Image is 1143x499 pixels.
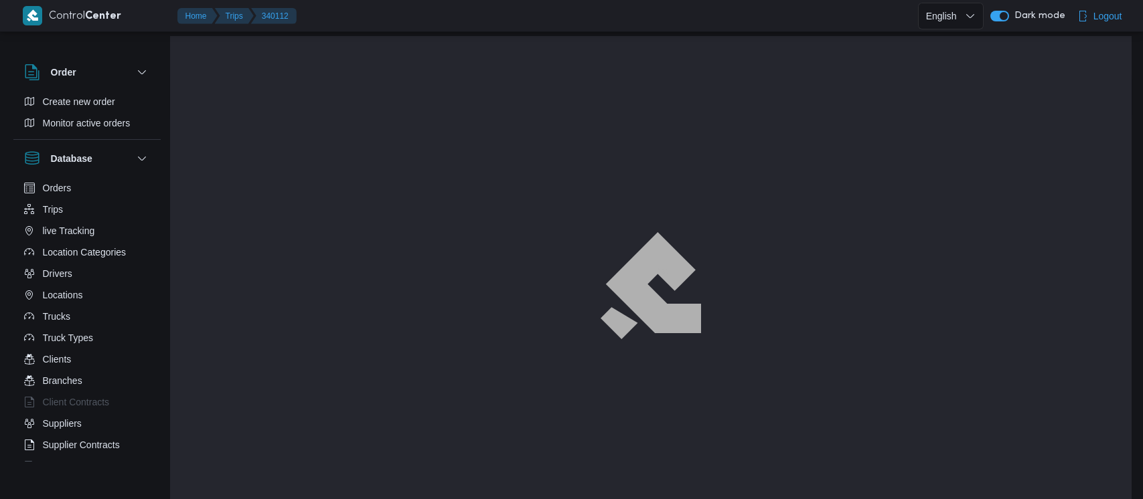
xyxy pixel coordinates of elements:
span: Location Categories [43,244,127,260]
span: Create new order [43,94,115,110]
span: Clients [43,351,72,367]
span: Drivers [43,266,72,282]
div: Database [13,177,161,467]
button: Database [24,151,150,167]
button: 340112 [251,8,297,24]
button: Logout [1072,3,1128,29]
button: Devices [19,456,155,477]
button: Clients [19,348,155,370]
button: Monitor active orders [19,112,155,134]
button: Location Categories [19,241,155,263]
img: X8yXhbKr1z7QwAAAABJRU5ErkJggg== [23,6,42,25]
button: Trucks [19,306,155,327]
span: Logout [1093,8,1122,24]
h3: Order [51,64,76,80]
button: Supplier Contracts [19,434,155,456]
button: Order [24,64,150,80]
button: Branches [19,370,155,391]
span: Trips [43,201,64,217]
button: Client Contracts [19,391,155,413]
div: Order [13,91,161,139]
button: Locations [19,284,155,306]
button: live Tracking [19,220,155,241]
span: Trucks [43,308,70,324]
b: Center [85,11,121,21]
h3: Database [51,151,92,167]
span: Monitor active orders [43,115,131,131]
button: Home [177,8,218,24]
button: Drivers [19,263,155,284]
button: Suppliers [19,413,155,434]
button: Orders [19,177,155,199]
button: Create new order [19,91,155,112]
button: Trips [19,199,155,220]
span: Supplier Contracts [43,437,120,453]
span: Suppliers [43,415,82,431]
span: Client Contracts [43,394,110,410]
span: Branches [43,373,82,389]
span: Truck Types [43,330,93,346]
button: Truck Types [19,327,155,348]
button: Trips [215,8,254,24]
span: Devices [43,458,76,474]
span: Locations [43,287,83,303]
span: Orders [43,180,72,196]
span: live Tracking [43,223,95,239]
img: ILLA Logo [602,234,699,337]
span: Dark mode [1009,11,1065,21]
